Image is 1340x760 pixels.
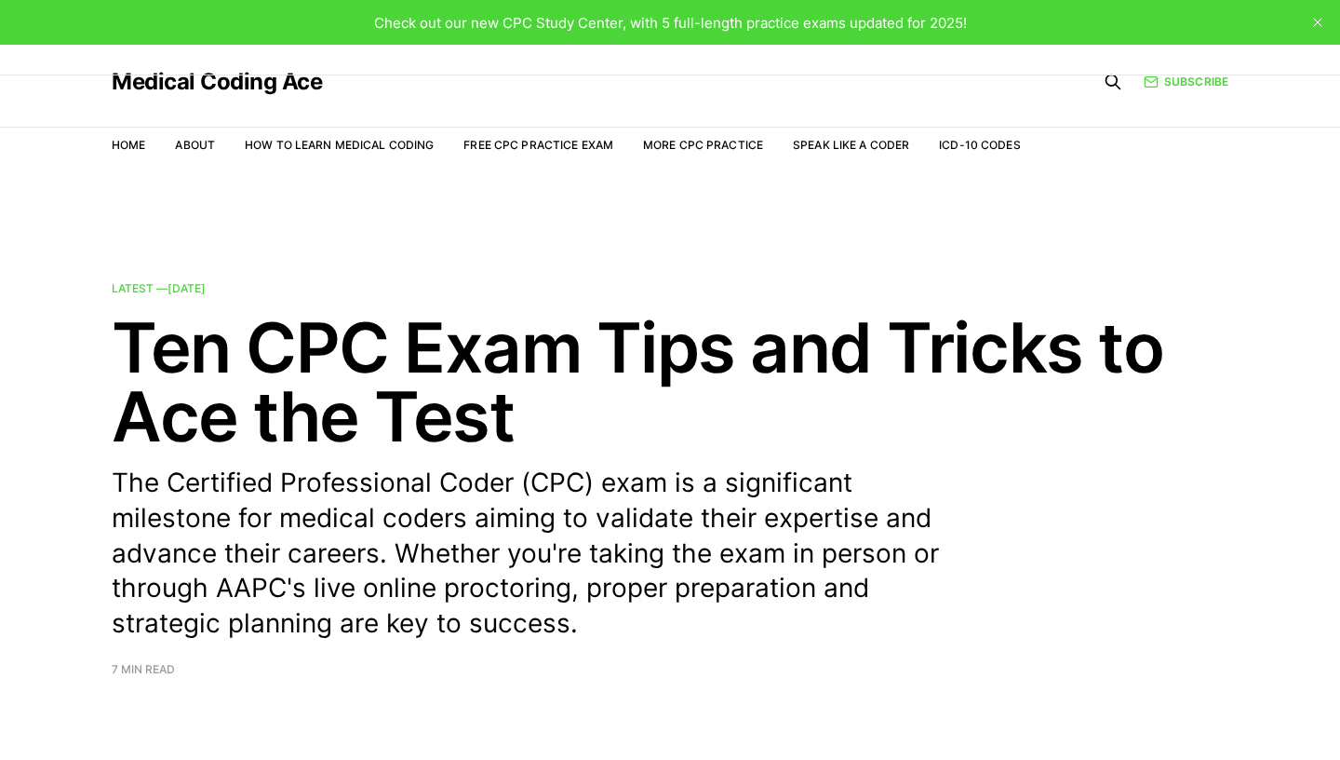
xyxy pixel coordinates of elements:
a: Latest —[DATE] Ten CPC Exam Tips and Tricks to Ace the Test The Certified Professional Coder (CPC... [112,283,1228,675]
a: Medical Coding Ace [112,71,322,93]
a: Free CPC Practice Exam [463,138,613,152]
time: [DATE] [167,281,206,295]
span: 7 min read [112,664,175,675]
span: Latest — [112,281,206,295]
a: Home [112,138,145,152]
iframe: portal-trigger [1029,669,1340,760]
a: How to Learn Medical Coding [245,138,434,152]
a: More CPC Practice [643,138,763,152]
h2: Ten CPC Exam Tips and Tricks to Ace the Test [112,313,1228,451]
span: Check out our new CPC Study Center, with 5 full-length practice exams updated for 2025! [374,14,967,32]
a: ICD-10 Codes [939,138,1020,152]
a: Subscribe [1144,73,1228,90]
button: close [1303,7,1333,37]
a: Speak Like a Coder [793,138,909,152]
p: The Certified Professional Coder (CPC) exam is a significant milestone for medical coders aiming ... [112,466,968,642]
a: About [175,138,215,152]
